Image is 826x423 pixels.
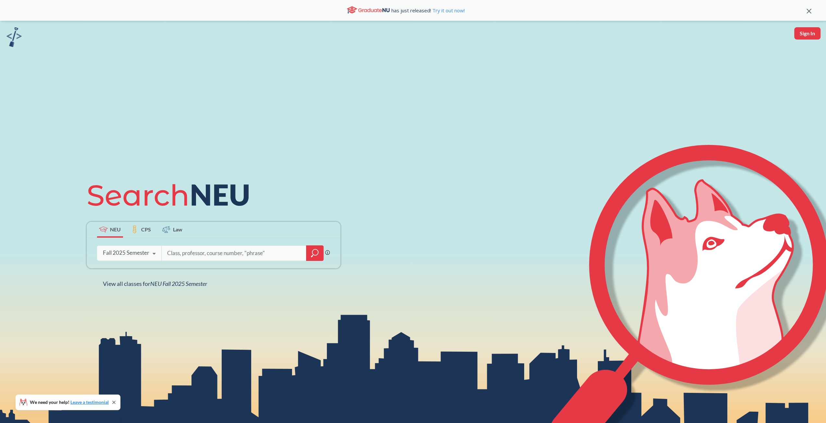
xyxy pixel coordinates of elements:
span: NEU Fall 2025 Semester [150,280,207,287]
a: sandbox logo [6,27,22,49]
span: CPS [141,226,151,233]
span: View all classes for [103,280,207,287]
button: Sign In [794,27,820,40]
span: Law [173,226,182,233]
a: Try it out now! [431,7,465,14]
div: Fall 2025 Semester [103,249,149,256]
span: NEU [110,226,121,233]
span: has just released! [391,7,465,14]
span: We need your help! [30,400,109,405]
div: magnifying glass [306,245,324,261]
img: sandbox logo [6,27,22,47]
svg: magnifying glass [311,249,319,258]
a: Leave a testimonial [70,399,109,405]
input: Class, professor, course number, "phrase" [166,246,302,260]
